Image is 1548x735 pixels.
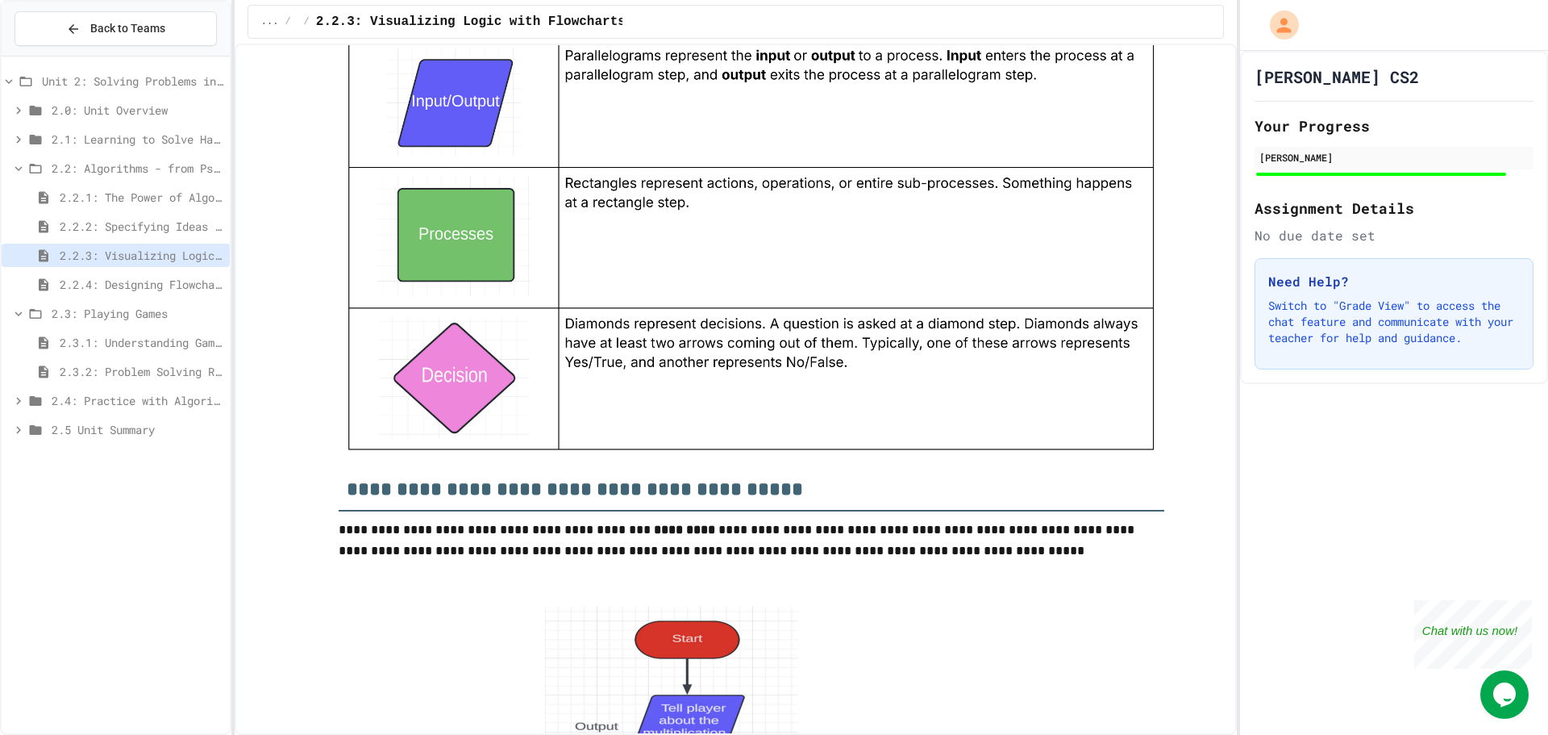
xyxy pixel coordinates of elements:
[60,334,223,351] span: 2.3.1: Understanding Games with Flowcharts
[1259,150,1529,165] div: [PERSON_NAME]
[52,160,223,177] span: 2.2: Algorithms - from Pseudocode to Flowcharts
[285,15,290,28] span: /
[1253,6,1303,44] div: My Account
[60,363,223,380] span: 2.3.2: Problem Solving Reflection
[60,189,223,206] span: 2.2.1: The Power of Algorithms
[60,218,223,235] span: 2.2.2: Specifying Ideas with Pseudocode
[316,12,626,31] span: 2.2.3: Visualizing Logic with Flowcharts
[1268,298,1520,346] p: Switch to "Grade View" to access the chat feature and communicate with your teacher for help and ...
[1268,272,1520,291] h3: Need Help?
[1414,600,1532,669] iframe: chat widget
[1255,226,1533,245] div: No due date set
[15,11,217,46] button: Back to Teams
[42,73,223,90] span: Unit 2: Solving Problems in Computer Science
[60,247,223,264] span: 2.2.3: Visualizing Logic with Flowcharts
[1255,197,1533,219] h2: Assignment Details
[52,421,223,438] span: 2.5 Unit Summary
[1480,670,1532,719] iframe: chat widget
[261,15,279,28] span: ...
[90,20,165,37] span: Back to Teams
[52,131,223,148] span: 2.1: Learning to Solve Hard Problems
[60,276,223,293] span: 2.2.4: Designing Flowcharts
[304,15,310,28] span: /
[52,392,223,409] span: 2.4: Practice with Algorithms
[52,102,223,119] span: 2.0: Unit Overview
[1255,115,1533,137] h2: Your Progress
[52,305,223,322] span: 2.3: Playing Games
[1255,65,1419,88] h1: [PERSON_NAME] CS2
